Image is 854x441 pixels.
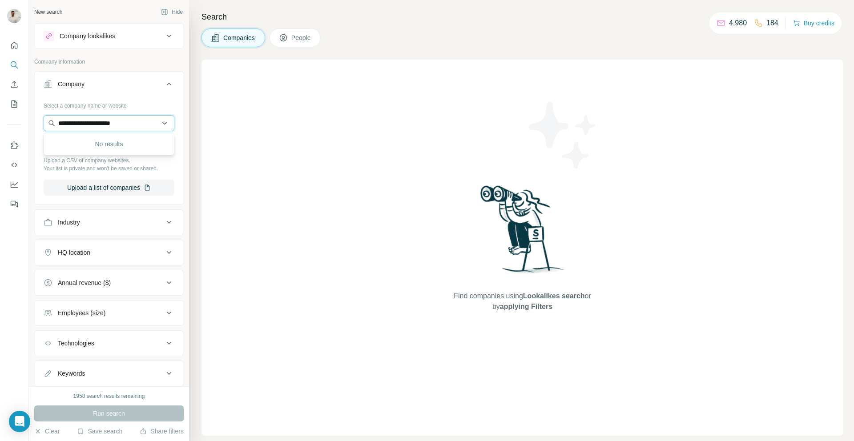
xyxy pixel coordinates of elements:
[35,272,183,293] button: Annual revenue ($)
[140,427,184,436] button: Share filters
[223,33,256,42] span: Companies
[451,291,593,312] span: Find companies using or by
[35,212,183,233] button: Industry
[44,164,174,172] p: Your list is private and won't be saved or shared.
[155,5,189,19] button: Hide
[523,292,585,300] span: Lookalikes search
[44,98,174,110] div: Select a company name or website
[729,18,747,28] p: 4,980
[46,135,172,153] div: No results
[35,242,183,263] button: HQ location
[44,180,174,196] button: Upload a list of companies
[58,339,94,348] div: Technologies
[35,25,183,47] button: Company lookalikes
[58,248,90,257] div: HQ location
[35,363,183,384] button: Keywords
[201,11,843,23] h4: Search
[7,176,21,192] button: Dashboard
[34,8,62,16] div: New search
[58,80,85,88] div: Company
[58,369,85,378] div: Keywords
[7,196,21,212] button: Feedback
[34,58,184,66] p: Company information
[291,33,312,42] span: People
[7,9,21,23] img: Avatar
[7,37,21,53] button: Quick start
[58,278,111,287] div: Annual revenue ($)
[35,333,183,354] button: Technologies
[7,96,21,112] button: My lists
[35,73,183,98] button: Company
[9,411,30,432] div: Open Intercom Messenger
[35,302,183,324] button: Employees (size)
[523,95,603,175] img: Surfe Illustration - Stars
[766,18,778,28] p: 184
[44,156,174,164] p: Upload a CSV of company websites.
[73,392,145,400] div: 1958 search results remaining
[60,32,115,40] div: Company lookalikes
[7,157,21,173] button: Use Surfe API
[7,57,21,73] button: Search
[793,17,834,29] button: Buy credits
[34,427,60,436] button: Clear
[500,303,552,310] span: applying Filters
[7,76,21,92] button: Enrich CSV
[77,427,122,436] button: Save search
[58,309,105,317] div: Employees (size)
[7,137,21,153] button: Use Surfe on LinkedIn
[58,218,80,227] div: Industry
[476,183,569,282] img: Surfe Illustration - Woman searching with binoculars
